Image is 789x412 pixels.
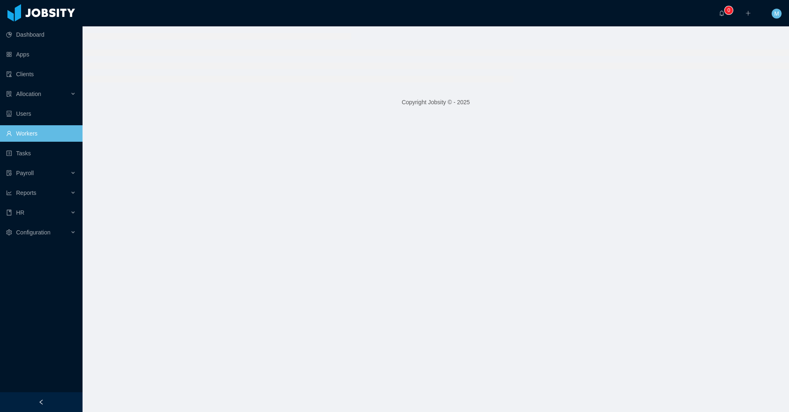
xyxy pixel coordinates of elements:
span: Allocation [16,91,41,97]
a: icon: appstoreApps [6,46,76,63]
i: icon: book [6,210,12,215]
span: Payroll [16,170,34,176]
span: Reports [16,190,36,196]
a: icon: userWorkers [6,125,76,142]
a: icon: robotUsers [6,105,76,122]
i: icon: file-protect [6,170,12,176]
span: HR [16,209,24,216]
i: icon: solution [6,91,12,97]
i: icon: bell [719,10,725,16]
footer: Copyright Jobsity © - 2025 [83,88,789,117]
span: M [774,9,779,19]
i: icon: setting [6,229,12,235]
i: icon: plus [745,10,751,16]
a: icon: profileTasks [6,145,76,162]
sup: 0 [725,6,733,14]
a: icon: auditClients [6,66,76,82]
a: icon: pie-chartDashboard [6,26,76,43]
i: icon: line-chart [6,190,12,196]
span: Configuration [16,229,50,236]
